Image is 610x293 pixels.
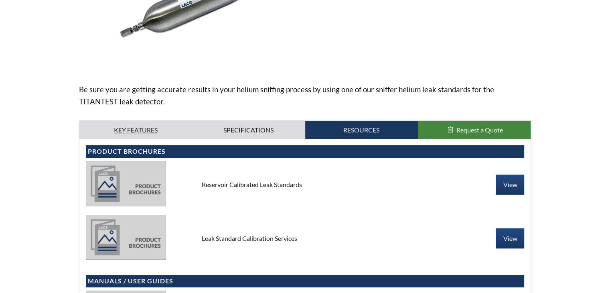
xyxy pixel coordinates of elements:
[496,175,524,195] a: View
[79,121,192,139] a: Key Features
[86,161,166,206] img: product_brochures-81b49242bb8394b31c113ade466a77c846893fb1009a796a1a03a1a1c57cbc37.jpg
[88,147,523,156] h4: Product Brochures
[456,126,503,134] span: Request a Quote
[195,180,415,189] div: Reservoir Calibrated Leak Standards
[79,83,531,108] p: Be sure you are getting accurate results in your helium sniffing process by using one of our snif...
[192,121,305,139] a: Specifications
[195,234,415,243] div: Leak Standard Calibration Services
[86,215,166,260] img: product_brochures-81b49242bb8394b31c113ade466a77c846893fb1009a796a1a03a1a1c57cbc37.jpg
[88,277,523,285] h4: Manuals / User Guides
[496,228,524,248] a: View
[418,121,531,139] button: Request a Quote
[305,121,418,139] a: Resources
